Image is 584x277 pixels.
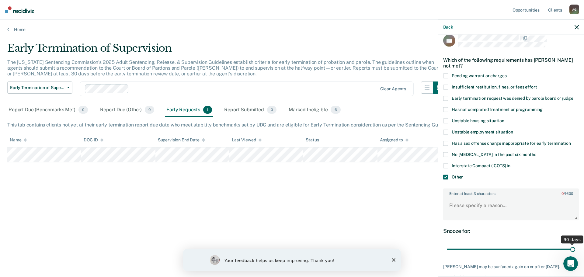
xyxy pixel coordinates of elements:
span: 0 [78,106,88,114]
span: 0 [267,106,276,114]
div: A G [569,5,579,14]
div: Report Due (Benchmarks Met) [7,103,89,117]
span: Unstable housing situation [452,118,504,123]
span: 0 [145,106,154,114]
span: Insufficient restitution, fines, or fees effort [452,85,537,89]
span: 1 [203,106,212,114]
div: Name [10,137,27,143]
div: Supervision End Date [158,137,205,143]
div: Report Due (Other) [99,103,155,117]
span: Has a sex offense charge inappropriate for early termination [452,141,571,146]
span: Early termination request was denied by parole board or judge [452,96,573,101]
div: Report Submitted [223,103,278,117]
div: Clear agents [380,86,406,92]
span: Interstate Compact (ICOTS) in [452,163,510,168]
iframe: Survey by Kim from Recidiviz [183,249,401,271]
div: DOC ID [84,137,103,143]
div: Status [306,137,319,143]
span: 0 [561,192,564,196]
div: [PERSON_NAME] may be surfaced again on or after [DATE]. [443,264,579,269]
div: Snooze for: [443,227,579,234]
a: Home [7,27,577,32]
button: Back [443,24,453,29]
label: Enter at least 3 characters [444,189,578,196]
div: Marked Ineligible [287,103,342,117]
span: No [MEDICAL_DATA] in the past six months [452,152,536,157]
span: 6 [331,106,340,114]
div: 90 days [561,235,583,243]
span: / 1600 [561,192,573,196]
div: Which of the following requirements has [PERSON_NAME] not met? [443,52,579,73]
img: Recidiviz [5,6,34,13]
span: Early Termination of Supervision [10,85,65,90]
div: Early Termination of Supervision [7,42,445,59]
span: Pending warrant or charges [452,73,506,78]
iframe: Intercom live chat [563,256,578,271]
div: This tab contains clients not yet at their early termination report due date who meet stability b... [7,122,577,128]
span: Other [452,175,463,179]
div: Assigned to [380,137,408,143]
span: Unstable employment situation [452,130,513,134]
div: Early Requests [165,103,213,117]
div: Last Viewed [232,137,261,143]
p: The [US_STATE] Sentencing Commission’s 2025 Adult Sentencing, Release, & Supervision Guidelines e... [7,59,440,77]
span: Has not completed treatment or programming [452,107,543,112]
